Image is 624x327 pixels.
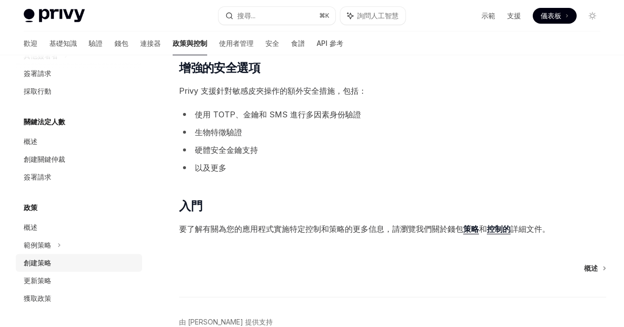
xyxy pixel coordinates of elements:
font: 簽署請求 [24,69,51,77]
a: 概述 [16,133,142,150]
a: 政策與控制 [173,32,207,55]
font: 詢問人工智慧 [357,11,399,20]
font: 創建策略 [24,258,51,267]
a: 更新策略 [16,272,142,290]
font: 支援 [507,11,521,20]
font: 增強的安全選項 [179,61,260,75]
font: 概述 [584,264,598,272]
font: 獲取政策 [24,294,51,302]
font: API 參考 [317,39,343,47]
font: 要了解有關為您的應用程式實施特定控制和策略的更多信息，請瀏覽我們關於錢包 [179,224,463,234]
a: 驗證 [89,32,103,55]
a: 獲取政策 [16,290,142,307]
font: 驗證 [89,39,103,47]
a: 策略 [463,224,479,234]
button: 搜尋...⌘K [219,7,335,25]
font: 基礎知識 [49,39,77,47]
font: 號 [159,61,171,75]
font: 採取行動 [24,87,51,95]
a: 簽署請求 [16,168,142,186]
a: 由 [PERSON_NAME] 提供支持 [179,317,273,327]
font: 簽署請求 [24,173,51,181]
font: 使用者管理 [219,39,254,47]
font: 由 [PERSON_NAME] 提供支持 [179,318,273,326]
a: 食譜 [291,32,305,55]
a: 概述 [16,218,142,236]
a: 錢包 [114,32,128,55]
font: 硬體安全金鑰支持 [195,145,258,155]
font: 範例策略 [24,241,51,249]
font: 歡迎 [24,39,37,47]
font: 示範 [481,11,495,20]
img: 燈光標誌 [24,9,85,23]
a: 採取行動 [16,82,142,100]
a: 創建策略 [16,254,142,272]
font: 錢包 [114,39,128,47]
font: 詳細文件。 [511,224,550,234]
font: 概述 [24,137,37,145]
font: 儀表板 [541,11,561,20]
font: 搜尋... [237,11,256,20]
a: 基礎知識 [49,32,77,55]
font: 關鍵法定人數 [24,117,65,126]
button: 切換暗模式 [585,8,600,24]
font: K [325,12,330,19]
a: 連接器 [140,32,161,55]
font: 安全 [265,39,279,47]
font: 創建關鍵仲裁 [24,155,65,163]
font: 更新策略 [24,276,51,285]
font: 使用 TOTP、金鑰和 SMS 進行多因素身份驗證 [195,109,361,119]
a: 支援 [507,11,521,21]
font: 概述 [24,223,37,231]
font: Privy 支援針對敏感皮夾操作的額外安全措施，包括： [179,86,367,96]
font: 入門 [179,199,202,213]
font: 政策 [24,203,37,212]
a: 儀表板 [533,8,577,24]
a: 控制的 [487,224,511,234]
a: 創建關鍵仲裁 [16,150,142,168]
font: 和 [479,224,487,234]
a: 使用者管理 [219,32,254,55]
a: 安全 [265,32,279,55]
font: ⌘ [319,12,325,19]
a: 簽署請求 [16,65,142,82]
a: 概述 [584,263,605,273]
button: 詢問人工智慧 [340,7,405,25]
a: 歡迎 [24,32,37,55]
font: 以及更多 [195,163,226,173]
font: 生物特徵驗證 [195,127,242,137]
font: 食譜 [291,39,305,47]
a: API 參考 [317,32,343,55]
font: 號 [159,199,171,213]
font: 政策與控制 [173,39,207,47]
font: 連接器 [140,39,161,47]
a: 示範 [481,11,495,21]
